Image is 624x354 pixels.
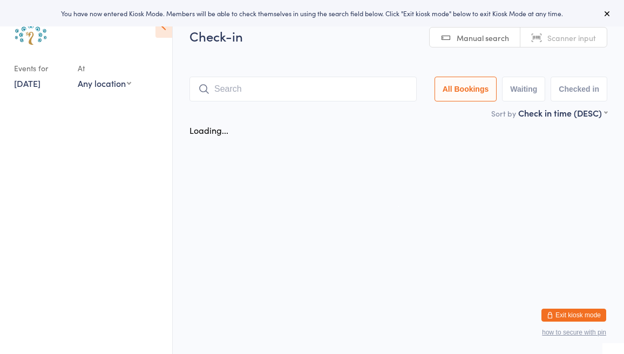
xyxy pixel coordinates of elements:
[78,77,131,89] div: Any location
[541,309,606,322] button: Exit kiosk mode
[14,77,40,89] a: [DATE]
[189,27,607,45] h2: Check-in
[491,108,516,119] label: Sort by
[435,77,497,101] button: All Bookings
[551,77,607,101] button: Checked in
[17,9,607,18] div: You have now entered Kiosk Mode. Members will be able to check themselves in using the search fie...
[189,124,228,136] div: Loading...
[78,59,131,77] div: At
[518,107,607,119] div: Check in time (DESC)
[189,77,417,101] input: Search
[547,32,596,43] span: Scanner input
[502,77,545,101] button: Waiting
[14,59,67,77] div: Events for
[457,32,509,43] span: Manual search
[11,8,51,49] img: Australian School of Meditation & Yoga
[542,329,606,336] button: how to secure with pin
